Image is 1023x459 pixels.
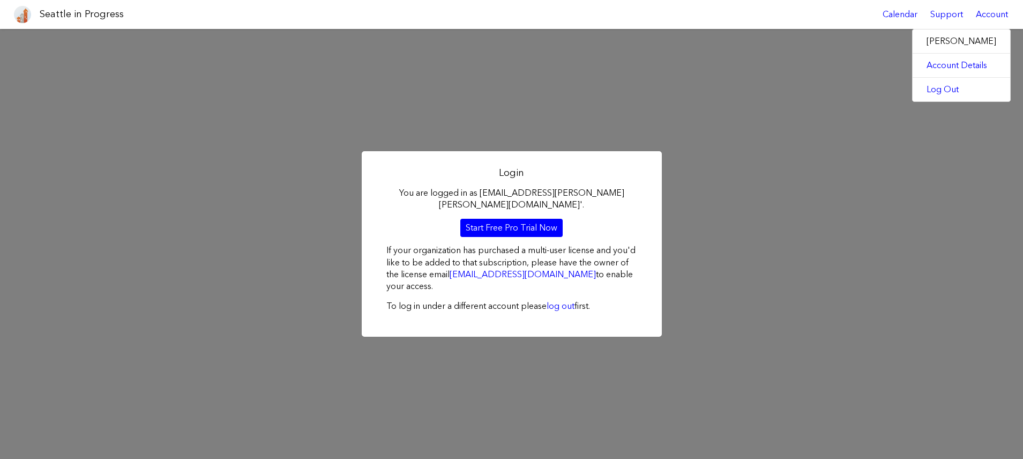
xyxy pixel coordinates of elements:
a: Start Free Pro Trial Now [460,219,563,237]
a: Account Details [913,54,1010,77]
h1: Seattle in Progress [40,8,124,21]
label: [PERSON_NAME] [913,29,1010,53]
img: favicon-96x96.png [14,6,31,23]
h2: Login [386,166,637,180]
p: If your organization has purchased a multi-user license and you'd like to be added to that subscr... [386,245,637,293]
p: To log in under a different account please first. [386,300,637,312]
p: You are logged in as [EMAIL_ADDRESS][PERSON_NAME][PERSON_NAME][DOMAIN_NAME]'. [386,187,637,211]
a: log out [547,301,574,311]
a: [EMAIL_ADDRESS][DOMAIN_NAME] [450,269,596,279]
a: Log Out [913,78,1010,101]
